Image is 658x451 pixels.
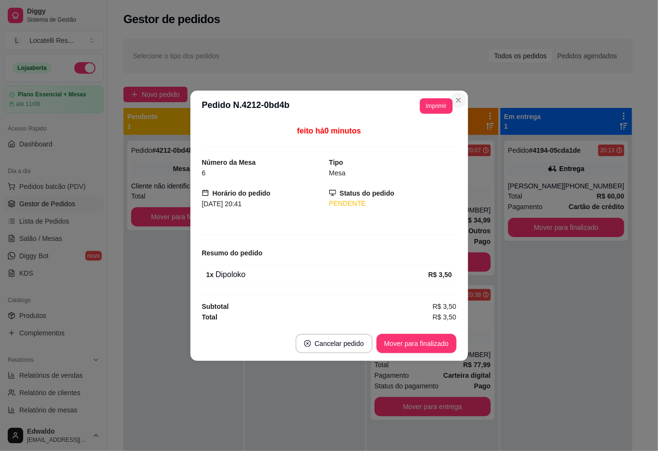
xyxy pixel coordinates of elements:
[340,189,395,197] strong: Status do pedido
[329,169,346,177] span: Mesa
[451,93,466,108] button: Close
[428,271,452,279] strong: R$ 3,50
[202,189,209,196] span: calendar
[202,303,229,310] strong: Subtotal
[202,313,217,321] strong: Total
[304,340,311,347] span: close-circle
[202,159,256,166] strong: Número da Mesa
[329,199,457,209] div: PENDENTE
[295,334,373,353] button: close-circleCancelar pedido
[206,271,214,279] strong: 1 x
[202,249,263,257] strong: Resumo do pedido
[432,312,456,322] span: R$ 3,50
[376,334,457,353] button: Mover para finalizado
[202,200,242,208] span: [DATE] 20:41
[420,98,452,114] button: Imprimir
[432,301,456,312] span: R$ 3,50
[297,127,361,135] span: feito há 0 minutos
[213,189,271,197] strong: Horário do pedido
[329,189,336,196] span: desktop
[202,98,290,114] h3: Pedido N. 4212-0bd4b
[329,159,343,166] strong: Tipo
[202,169,206,177] span: 6
[206,269,429,280] div: Dipoloko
